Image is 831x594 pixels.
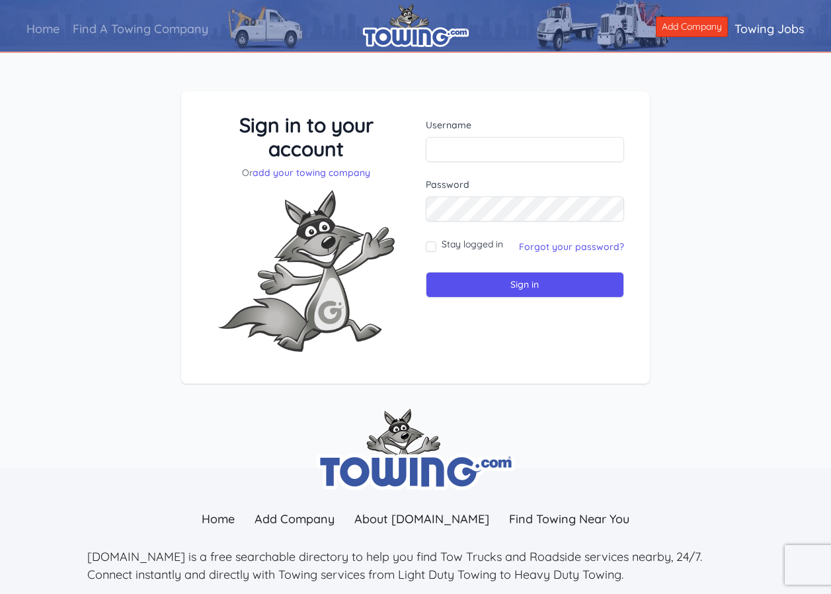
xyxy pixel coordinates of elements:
[442,237,503,251] label: Stay logged in
[253,167,370,179] a: add your towing company
[87,548,744,583] p: [DOMAIN_NAME] is a free searchable directory to help you find Tow Trucks and Roadside services ne...
[192,505,245,533] a: Home
[317,409,515,490] img: towing
[207,179,405,362] img: Fox-Excited.png
[499,505,639,533] a: Find Towing Near You
[656,17,728,37] a: Add Company
[207,113,406,161] h3: Sign in to your account
[426,272,625,298] input: Sign in
[728,10,811,48] a: Towing Jobs
[344,505,499,533] a: About [DOMAIN_NAME]
[207,166,406,179] p: Or
[363,3,469,47] img: logo.png
[426,178,625,191] label: Password
[20,10,66,48] a: Home
[519,241,624,253] a: Forgot your password?
[426,118,625,132] label: Username
[66,10,215,48] a: Find A Towing Company
[245,505,344,533] a: Add Company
